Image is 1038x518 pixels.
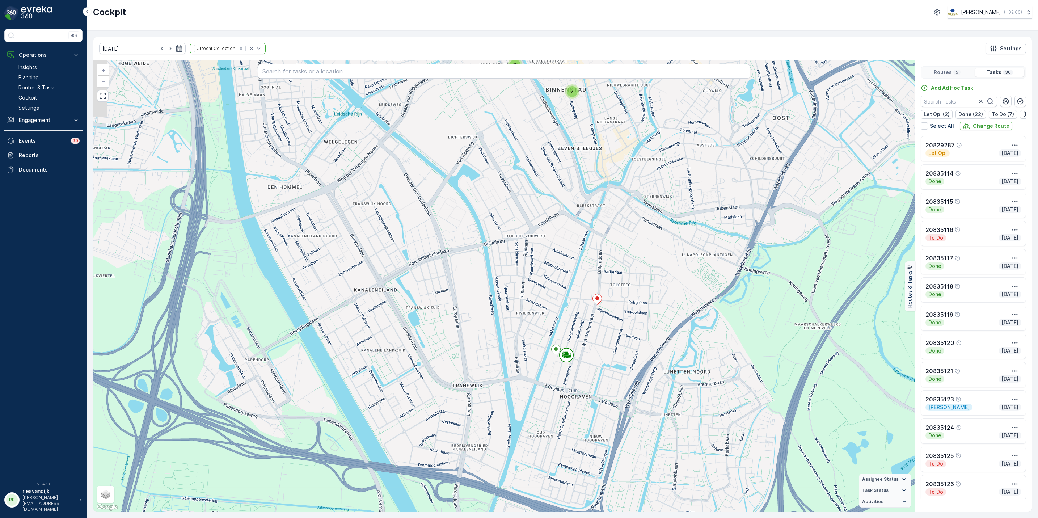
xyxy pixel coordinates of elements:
[102,67,105,73] span: +
[1001,404,1019,411] p: [DATE]
[1001,262,1019,270] p: [DATE]
[16,72,83,83] a: Planning
[925,451,954,460] p: 20835125
[928,319,942,326] p: Done
[18,74,39,81] p: Planning
[961,9,1001,16] p: [PERSON_NAME]
[924,111,950,118] p: Let Op! (2)
[571,89,573,94] span: 2
[986,43,1026,54] button: Settings
[16,83,83,93] a: Routes & Tasks
[19,166,80,173] p: Documents
[925,480,954,488] p: 20835126
[4,482,83,486] span: v 1.47.3
[1001,375,1019,383] p: [DATE]
[960,122,1012,130] button: Change Route
[928,460,944,467] p: To Do
[16,62,83,72] a: Insights
[921,110,953,119] button: Let Op! (2)
[925,338,954,347] p: 20835120
[928,404,970,411] p: [PERSON_NAME]
[862,476,899,482] span: Assignee Status
[4,48,83,62] button: Operations
[22,488,76,495] p: riesvandijk
[934,69,952,76] p: Routes
[1001,206,1019,213] p: [DATE]
[989,110,1017,119] button: To Do (7)
[70,33,77,38] p: ⌘B
[1000,45,1022,52] p: Settings
[928,375,942,383] p: Done
[931,84,973,92] p: Add Ad Hoc Task
[1001,319,1019,326] p: [DATE]
[930,122,954,130] p: Select All
[859,485,911,496] summary: Task Status
[1001,178,1019,185] p: [DATE]
[1001,291,1019,298] p: [DATE]
[16,103,83,113] a: Settings
[928,488,944,496] p: To Do
[22,495,76,512] p: [PERSON_NAME][EMAIL_ADDRESS][DOMAIN_NAME]
[955,396,961,402] div: Help Tooltip Icon
[992,111,1014,118] p: To Do (7)
[1001,488,1019,496] p: [DATE]
[19,117,68,124] p: Engagement
[1001,234,1019,241] p: [DATE]
[1001,460,1019,467] p: [DATE]
[98,76,109,87] a: Zoom Out
[862,488,889,493] span: Task Status
[925,169,954,178] p: 20835114
[6,494,18,506] div: RR
[955,368,961,374] div: Help Tooltip Icon
[928,149,948,157] p: Let Op!
[948,6,1032,19] button: [PERSON_NAME](+02:00)
[921,84,973,92] a: Add Ad Hoc Task
[928,347,942,354] p: Done
[4,148,83,163] a: Reports
[99,43,186,54] input: dd/mm/yyyy
[565,84,579,99] div: 2
[928,432,942,439] p: Done
[4,488,83,512] button: RRriesvandijk[PERSON_NAME][EMAIL_ADDRESS][DOMAIN_NAME]
[18,64,37,71] p: Insights
[928,262,942,270] p: Done
[95,502,119,512] a: Open this area in Google Maps (opens a new window)
[956,142,962,148] div: Help Tooltip Icon
[98,487,114,502] a: Layers
[906,270,913,308] p: Routes & Tasks
[16,93,83,103] a: Cockpit
[21,6,52,20] img: logo_dark-DEwI_e13.png
[258,64,750,79] input: Search for tasks or a location
[928,178,942,185] p: Done
[4,163,83,177] a: Documents
[72,138,78,144] p: 99
[986,69,1001,76] p: Tasks
[4,6,19,20] img: logo
[98,65,109,76] a: Zoom In
[102,78,105,84] span: −
[194,45,236,52] div: Utrecht Collection
[925,367,953,375] p: 20835121
[925,197,953,206] p: 20835115
[955,70,959,75] p: 5
[925,423,954,432] p: 20835124
[925,395,954,404] p: 20835123
[925,310,953,319] p: 20835119
[928,234,944,241] p: To Do
[925,226,953,234] p: 20835116
[955,255,961,261] div: Help Tooltip Icon
[237,46,245,51] div: Remove Utrecht Collection
[859,496,911,508] summary: Activities
[1001,149,1019,157] p: [DATE]
[955,227,961,233] div: Help Tooltip Icon
[956,340,962,346] div: Help Tooltip Icon
[1004,9,1022,15] p: ( +02:00 )
[18,94,37,101] p: Cockpit
[955,283,961,289] div: Help Tooltip Icon
[4,134,83,148] a: Events99
[95,502,119,512] img: Google
[973,122,1009,130] p: Change Route
[928,291,942,298] p: Done
[925,282,953,291] p: 20835118
[18,104,39,111] p: Settings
